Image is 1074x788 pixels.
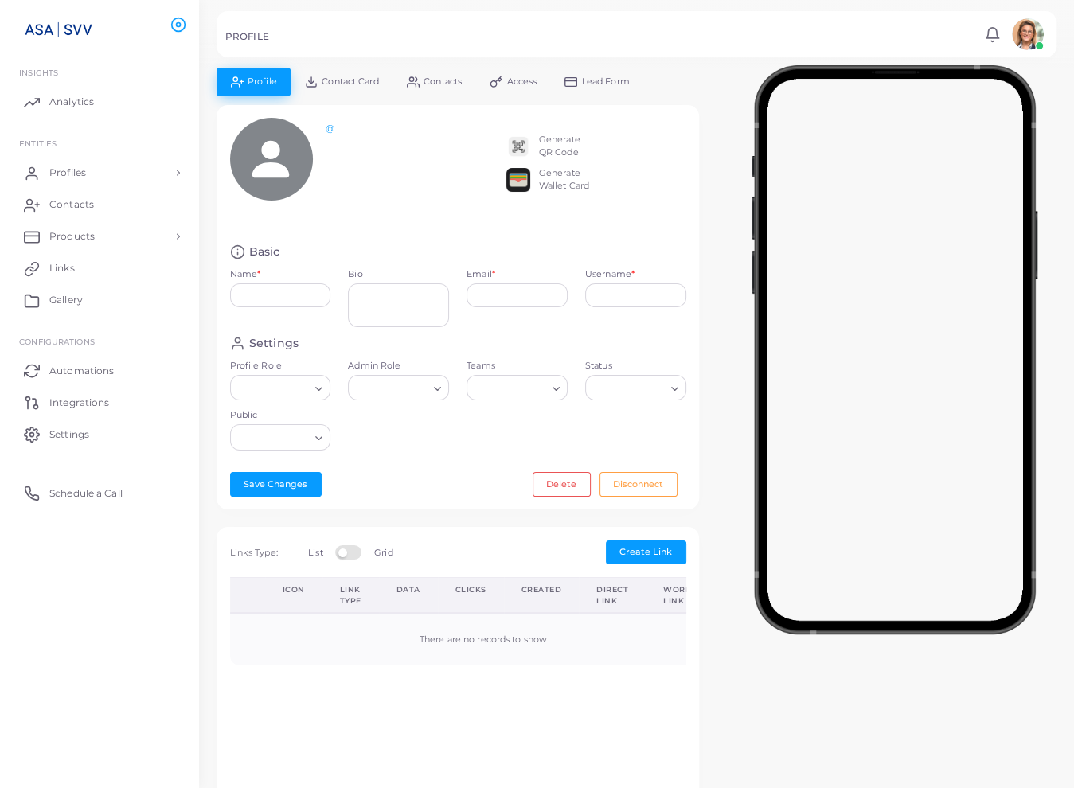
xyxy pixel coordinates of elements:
[49,396,109,410] span: Integrations
[326,123,334,134] a: @
[1012,18,1044,50] img: avatar
[12,418,187,450] a: Settings
[49,486,123,501] span: Schedule a Call
[596,584,628,606] div: Direct Link
[12,86,187,118] a: Analytics
[230,360,331,373] label: Profile Role
[283,584,305,595] div: Icon
[225,31,269,42] h5: PROFILE
[308,547,322,560] label: List
[12,252,187,284] a: Links
[230,424,331,450] div: Search for option
[355,380,428,397] input: Search for option
[49,166,86,180] span: Profiles
[49,293,83,307] span: Gallery
[467,360,568,373] label: Teams
[12,189,187,220] a: Contacts
[49,229,95,244] span: Products
[467,375,568,400] div: Search for option
[592,380,665,397] input: Search for option
[585,268,635,281] label: Username
[230,268,261,281] label: Name
[1007,18,1048,50] a: avatar
[230,578,265,614] th: Action
[585,360,686,373] label: Status
[12,477,187,509] a: Schedule a Call
[19,68,58,77] span: INSIGHTS
[230,375,331,400] div: Search for option
[12,354,187,386] a: Automations
[533,472,591,496] button: Delete
[521,584,562,595] div: Created
[348,360,449,373] label: Admin Role
[19,337,95,346] span: Configurations
[49,364,114,378] span: Automations
[582,77,630,86] span: Lead Form
[340,584,361,606] div: Link Type
[248,77,277,86] span: Profile
[752,65,1037,634] img: phone-mock.b55596b7.png
[507,77,537,86] span: Access
[12,284,187,316] a: Gallery
[322,77,378,86] span: Contact Card
[237,429,310,447] input: Search for option
[619,546,672,557] span: Create Link
[506,168,530,192] img: apple-wallet.png
[49,197,94,212] span: Contacts
[12,157,187,189] a: Profiles
[49,261,75,275] span: Links
[599,472,678,496] button: Disconnect
[348,375,449,400] div: Search for option
[12,220,187,252] a: Products
[585,375,686,400] div: Search for option
[467,268,495,281] label: Email
[249,336,299,351] h4: Settings
[230,472,322,496] button: Save Changes
[12,386,187,418] a: Integrations
[348,268,449,281] label: Bio
[249,244,280,259] h4: Basic
[539,134,580,159] div: Generate QR Code
[469,380,546,397] input: Search for option
[49,427,89,442] span: Settings
[230,409,331,422] label: Public
[237,380,310,397] input: Search for option
[606,540,686,564] button: Create Link
[424,77,462,86] span: Contacts
[663,584,720,606] div: Workspace Link
[455,584,486,595] div: Clicks
[248,634,720,646] div: There are no records to show
[396,584,420,595] div: Data
[230,547,278,558] span: Links Type:
[49,95,94,109] span: Analytics
[506,135,530,158] img: qr2.png
[14,15,103,45] img: logo
[374,547,392,560] label: Grid
[19,138,57,148] span: ENTITIES
[539,167,589,193] div: Generate Wallet Card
